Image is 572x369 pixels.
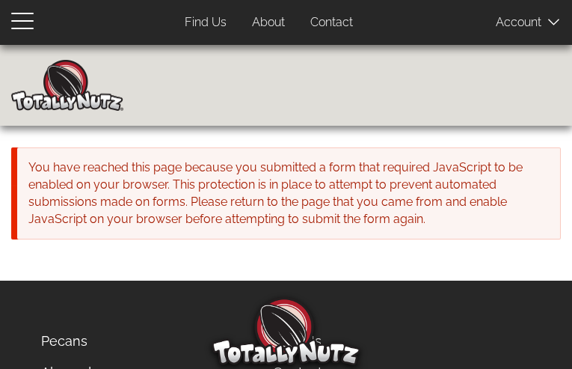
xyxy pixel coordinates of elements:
a: Find Us [262,326,490,357]
img: Totally Nutz Logo [212,297,361,365]
div: You have reached this page because you submitted a form that required JavaScript to be enabled on... [17,147,561,240]
a: Pecans [30,326,259,357]
a: Find Us [173,8,238,37]
a: About [241,8,296,37]
img: Home [11,60,123,111]
a: Contact [299,8,364,37]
